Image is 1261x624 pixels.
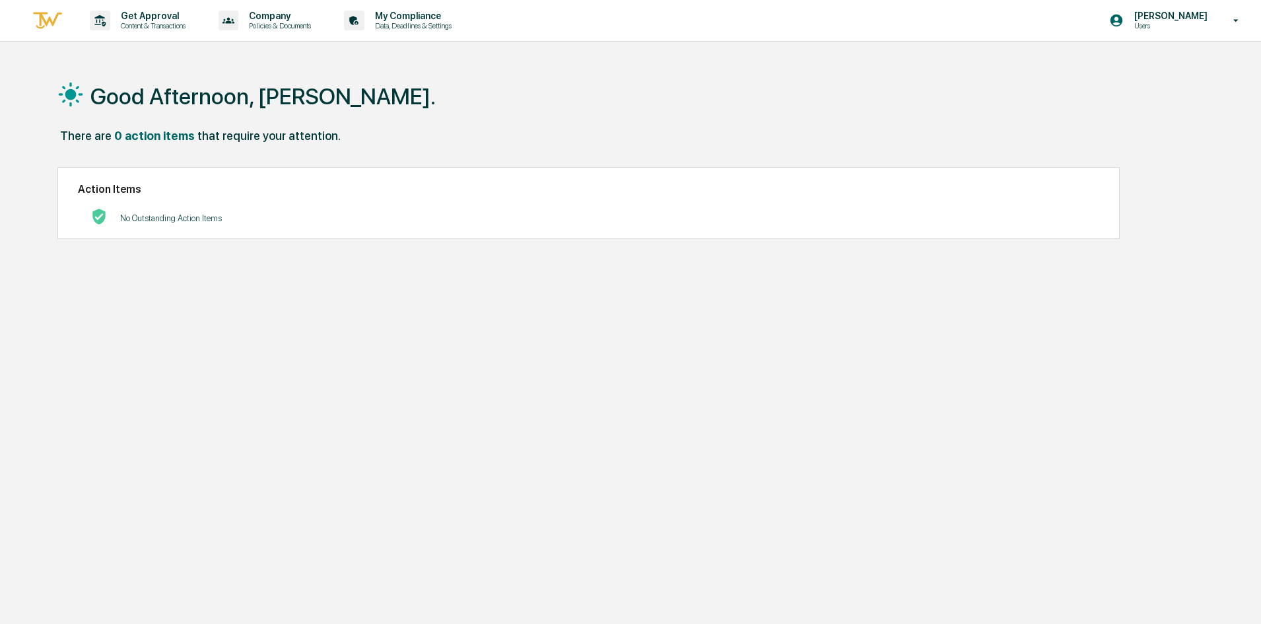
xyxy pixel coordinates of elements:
[238,11,318,21] p: Company
[78,183,1099,195] h2: Action Items
[197,129,341,143] div: that require your attention.
[91,209,107,225] img: No Actions logo
[60,129,112,143] div: There are
[238,21,318,30] p: Policies & Documents
[1124,21,1214,30] p: Users
[110,11,192,21] p: Get Approval
[364,21,458,30] p: Data, Deadlines & Settings
[110,21,192,30] p: Content & Transactions
[364,11,458,21] p: My Compliance
[90,83,436,110] h1: Good Afternoon, [PERSON_NAME].
[32,10,63,32] img: logo
[120,213,222,223] p: No Outstanding Action Items
[1124,11,1214,21] p: [PERSON_NAME]
[114,129,195,143] div: 0 action items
